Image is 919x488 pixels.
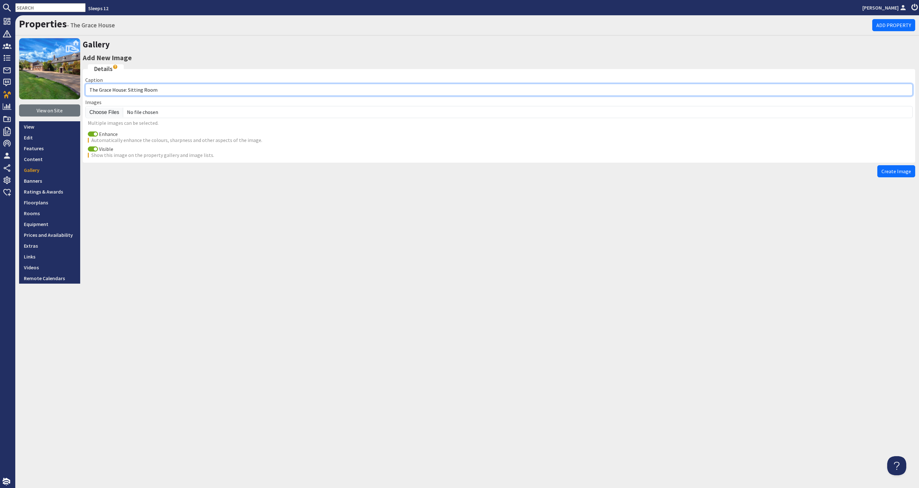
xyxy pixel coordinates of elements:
a: [PERSON_NAME] [862,4,908,11]
input: SEARCH [15,3,86,12]
i: Hide hints [113,64,118,69]
a: Equipment [19,219,80,230]
a: Floorplans [19,197,80,208]
a: Properties [19,18,67,30]
button: Create Image [877,165,915,177]
a: Features [19,143,80,154]
a: Prices and Availability [19,230,80,240]
a: View [19,121,80,132]
a: Rooms [19,208,80,219]
span: Automatically enhance the colours, sharpness and other aspects of the image. [91,137,262,143]
a: Add Property [872,19,915,31]
a: Content [19,154,80,165]
a: Remote Calendars [19,273,80,284]
img: The Grace House's icon [19,38,80,99]
span: Show this image on the property gallery and image lists. [91,152,214,158]
label: Enhance [98,131,118,137]
iframe: Toggle Customer Support [887,456,906,475]
a: Edit [19,132,80,143]
label: Caption [85,77,103,83]
label: Images [85,99,102,105]
a: Sleeps 12 [88,5,109,11]
small: - The Grace House [67,21,115,29]
a: View on Site [19,104,80,117]
label: Visible [98,146,113,152]
span: Multiple images can be selected. [85,121,913,125]
span: Create Image [881,168,911,174]
h3: Add New Image [83,52,915,63]
a: Videos [19,262,80,273]
a: Gallery [19,165,80,175]
legend: Details [88,64,124,74]
img: staytech_i_w-64f4e8e9ee0a9c174fd5317b4b171b261742d2d393467e5bdba4413f4f884c10.svg [3,478,10,485]
a: Links [19,251,80,262]
a: Banners [19,175,80,186]
a: Ratings & Awards [19,186,80,197]
a: Extras [19,240,80,251]
a: Gallery [83,39,110,50]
